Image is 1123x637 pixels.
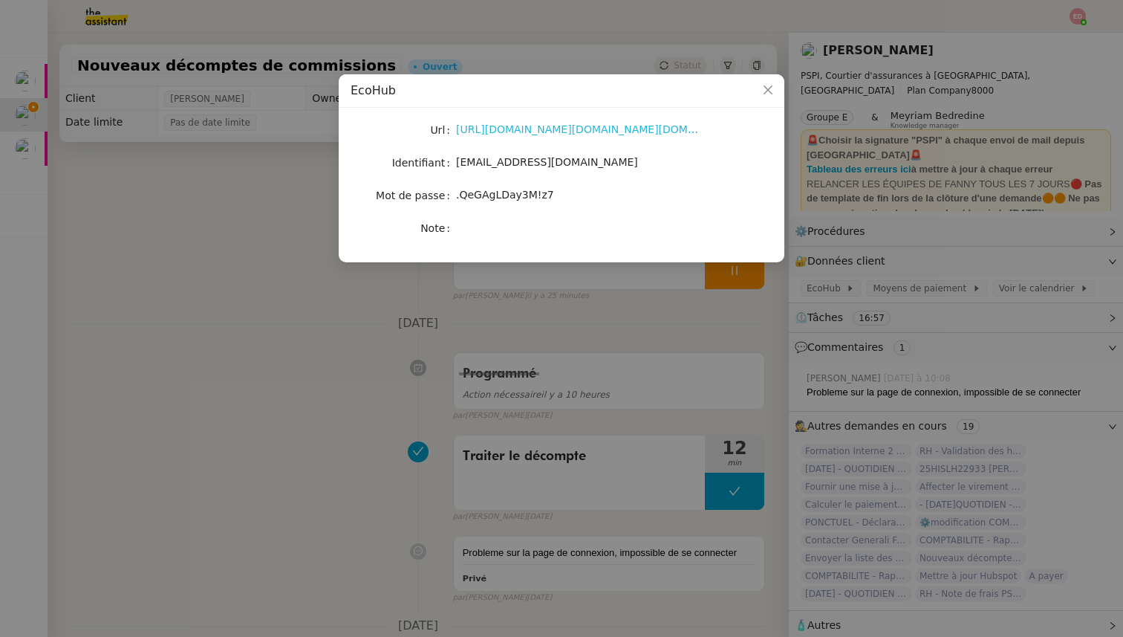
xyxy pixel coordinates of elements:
[392,152,456,173] label: Identifiant
[351,83,396,97] span: EcoHub
[456,189,554,201] span: .QeGAgLDay3M!z7
[456,123,746,135] a: [URL][DOMAIN_NAME][DOMAIN_NAME][DOMAIN_NAME]
[420,218,456,239] label: Note
[430,120,456,140] label: Url
[752,74,784,107] button: Close
[376,185,456,206] label: Mot de passe
[456,156,638,168] span: [EMAIL_ADDRESS][DOMAIN_NAME]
